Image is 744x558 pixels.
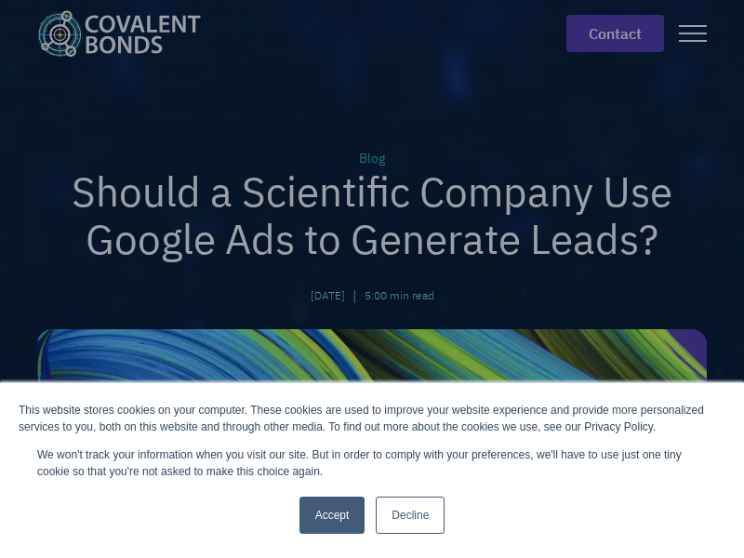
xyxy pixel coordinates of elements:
div: This website stores cookies on your computer. These cookies are used to improve your website expe... [19,402,725,435]
div: 5:00 min read [365,287,434,304]
p: We won't track your information when you visit our site. But in order to comply with your prefere... [37,446,707,480]
div: Blog [37,149,707,168]
h1: Should a Scientific Company Use Google Ads to Generate Leads? [37,168,707,262]
a: contact [566,15,664,52]
div: [DATE] [311,287,345,304]
div: | [352,285,357,307]
a: Accept [299,497,365,534]
a: home [37,10,216,57]
a: Decline [376,497,445,534]
img: Covalent Bonds White / Teal Logo [37,10,201,57]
